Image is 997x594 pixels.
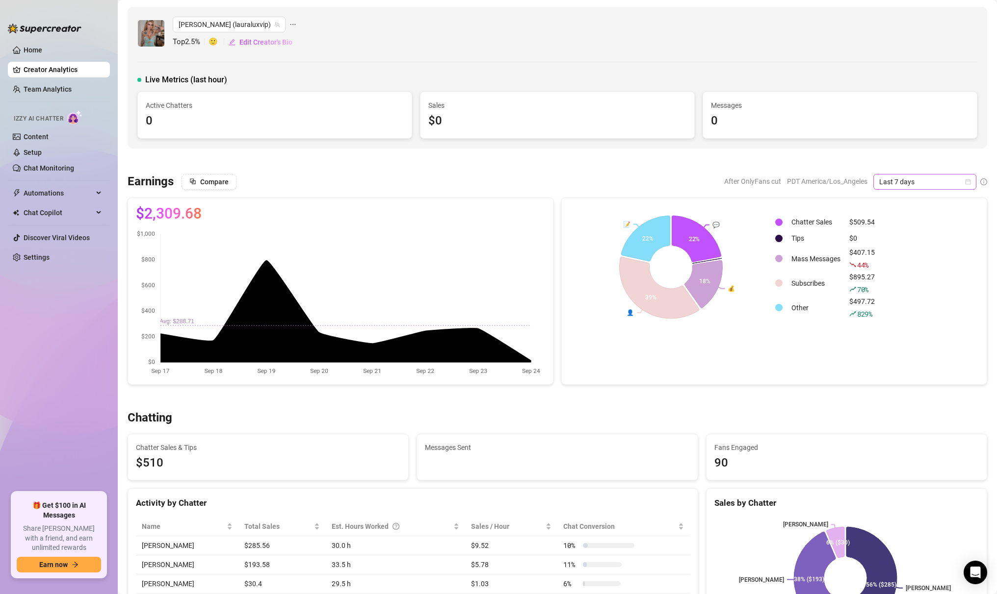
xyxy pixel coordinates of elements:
span: ellipsis [289,17,296,32]
a: Settings [24,253,50,261]
span: Share [PERSON_NAME] with a friend, and earn unlimited rewards [17,524,101,553]
td: 33.5 h [326,555,465,574]
button: Compare [182,174,236,190]
a: Content [24,133,49,141]
img: Chat Copilot [13,209,19,216]
div: Open Intercom Messenger [964,561,987,584]
td: Subscribes [787,272,844,295]
span: Top 2.5 % [173,36,209,48]
td: Other [787,296,844,320]
button: Earn nowarrow-right [17,557,101,572]
td: $193.58 [238,555,326,574]
h3: Chatting [128,410,172,426]
div: $497.72 [849,296,875,320]
td: 29.5 h [326,574,465,594]
div: $0 [849,233,875,244]
span: Last 7 days [879,174,971,189]
div: 0 [711,112,969,130]
td: 30.0 h [326,536,465,555]
span: 44 % [857,260,868,270]
span: team [274,22,280,27]
span: Total Sales [244,521,313,532]
span: Messages Sent [425,442,689,453]
div: 90 [714,454,979,472]
td: $285.56 [238,536,326,555]
span: 70 % [857,285,868,294]
div: $509.54 [849,217,875,227]
span: Sales / Hour [471,521,544,532]
span: 10 % [563,540,579,551]
td: [PERSON_NAME] [136,574,238,594]
a: Setup [24,148,42,156]
td: $30.4 [238,574,326,594]
span: Izzy AI Chatter [14,114,63,124]
button: Edit Creator's Bio [228,34,293,50]
a: Team Analytics [24,85,72,93]
a: Discover Viral Videos [24,234,90,242]
td: $9.52 [465,536,557,555]
text: [PERSON_NAME] [739,576,784,583]
text: [PERSON_NAME] [906,585,951,592]
div: $895.27 [849,272,875,295]
span: fall [849,261,856,268]
text: 💬 [712,221,720,228]
span: Fans Engaged [714,442,979,453]
text: 👤 [627,309,634,316]
td: Chatter Sales [787,215,844,230]
span: arrow-right [72,561,79,568]
span: question-circle [393,521,399,532]
span: thunderbolt [13,189,21,197]
span: Chatter Sales & Tips [136,442,400,453]
td: [PERSON_NAME] [136,536,238,555]
div: $407.15 [849,247,875,271]
span: PDT America/Los_Angeles [787,174,867,189]
img: Laura [138,20,164,47]
span: $2,309.68 [136,206,202,222]
text: [PERSON_NAME] [783,521,828,528]
td: [PERSON_NAME] [136,555,238,574]
span: Active Chatters [146,100,404,111]
th: Total Sales [238,517,326,536]
h3: Earnings [128,174,174,190]
img: AI Chatter [67,110,82,124]
span: Compare [200,178,229,186]
div: Activity by Chatter [136,496,690,510]
th: Chat Conversion [557,517,689,536]
span: rise [849,286,856,293]
span: rise [849,310,856,317]
span: Chat Conversion [563,521,676,532]
text: 📝 [623,220,630,227]
span: 829 % [857,309,872,319]
span: Chat Copilot [24,205,93,221]
div: $0 [428,112,686,130]
a: Chat Monitoring [24,164,74,172]
span: Earn now [39,561,68,569]
span: 6 % [563,578,579,589]
div: Sales by Chatter [714,496,979,510]
th: Sales / Hour [465,517,557,536]
span: 🎁 Get $100 in AI Messages [17,501,101,520]
span: info-circle [980,178,987,185]
span: block [189,178,196,185]
img: logo-BBDzfeDw.svg [8,24,81,33]
span: 🙂 [209,36,228,48]
div: 0 [146,112,404,130]
span: calendar [965,179,971,185]
span: edit [229,39,236,46]
a: Home [24,46,42,54]
span: Automations [24,185,93,201]
text: 💰 [728,285,735,292]
td: $5.78 [465,555,557,574]
td: Tips [787,231,844,246]
span: Name [142,521,225,532]
span: $510 [136,454,400,472]
span: Laura (lauraluxvip) [179,17,280,32]
td: Mass Messages [787,247,844,271]
span: Messages [711,100,969,111]
a: Creator Analytics [24,62,102,77]
span: 11 % [563,559,579,570]
div: Est. Hours Worked [332,521,451,532]
span: After OnlyFans cut [724,174,781,189]
td: $1.03 [465,574,557,594]
th: Name [136,517,238,536]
